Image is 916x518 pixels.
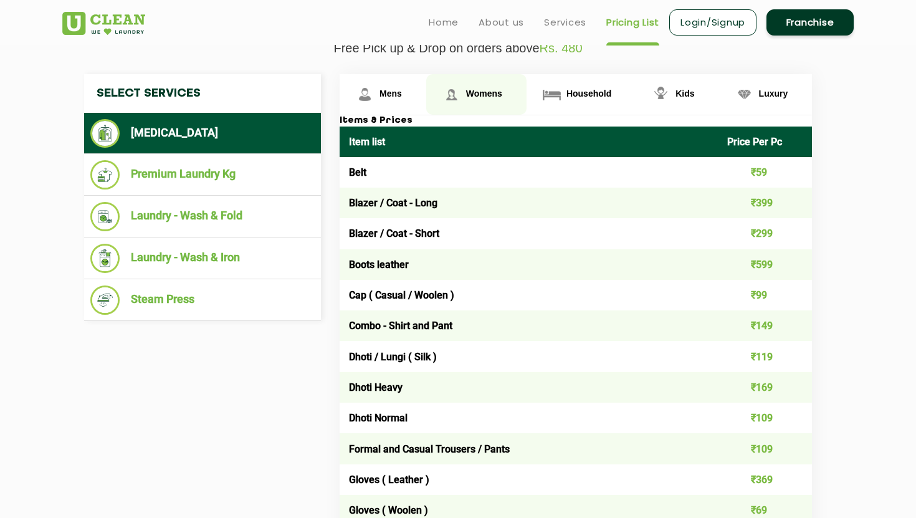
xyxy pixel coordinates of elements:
img: Steam Press [90,285,120,315]
span: Household [566,89,611,98]
th: Item list [340,127,718,157]
td: Dhoti Heavy [340,372,718,403]
td: Boots leather [340,249,718,280]
img: Kids [650,84,672,105]
td: ₹299 [718,218,813,249]
td: ₹369 [718,464,813,495]
img: Mens [354,84,376,105]
a: Home [429,15,459,30]
li: Premium Laundry Kg [90,160,315,189]
a: Login/Signup [669,9,756,36]
img: Laundry - Wash & Fold [90,202,120,231]
img: Luxury [733,84,755,105]
span: Luxury [759,89,788,98]
td: Combo - Shirt and Pant [340,310,718,341]
span: Mens [379,89,402,98]
img: Womens [441,84,462,105]
span: Kids [675,89,694,98]
td: ₹399 [718,188,813,218]
li: [MEDICAL_DATA] [90,119,315,148]
li: Laundry - Wash & Iron [90,244,315,273]
td: Cap ( Casual / Woolen ) [340,280,718,310]
a: Pricing List [606,15,659,30]
h3: Items & Prices [340,115,812,127]
li: Steam Press [90,285,315,315]
td: Formal and Casual Trousers / Pants [340,433,718,464]
a: About us [479,15,524,30]
a: Franchise [766,9,854,36]
img: Laundry - Wash & Iron [90,244,120,273]
td: ₹149 [718,310,813,341]
td: Gloves ( Leather ) [340,464,718,495]
td: ₹169 [718,372,813,403]
h4: Select Services [84,74,321,113]
img: Household [541,84,563,105]
td: Blazer / Coat - Long [340,188,718,218]
td: ₹119 [718,341,813,372]
img: Dry Cleaning [90,119,120,148]
li: Laundry - Wash & Fold [90,202,315,231]
p: Free Pick up & Drop on orders above [62,41,854,55]
td: ₹109 [718,403,813,433]
td: ₹109 [718,433,813,464]
td: ₹59 [718,157,813,188]
td: Blazer / Coat - Short [340,218,718,249]
span: Rs. 480 [540,41,583,55]
a: Services [544,15,586,30]
span: Womens [466,89,502,98]
th: Price Per Pc [718,127,813,157]
td: ₹99 [718,280,813,310]
img: UClean Laundry and Dry Cleaning [62,12,145,35]
td: Belt [340,157,718,188]
img: Premium Laundry Kg [90,160,120,189]
td: ₹599 [718,249,813,280]
td: Dhoti Normal [340,403,718,433]
td: Dhoti / Lungi ( Silk ) [340,341,718,372]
